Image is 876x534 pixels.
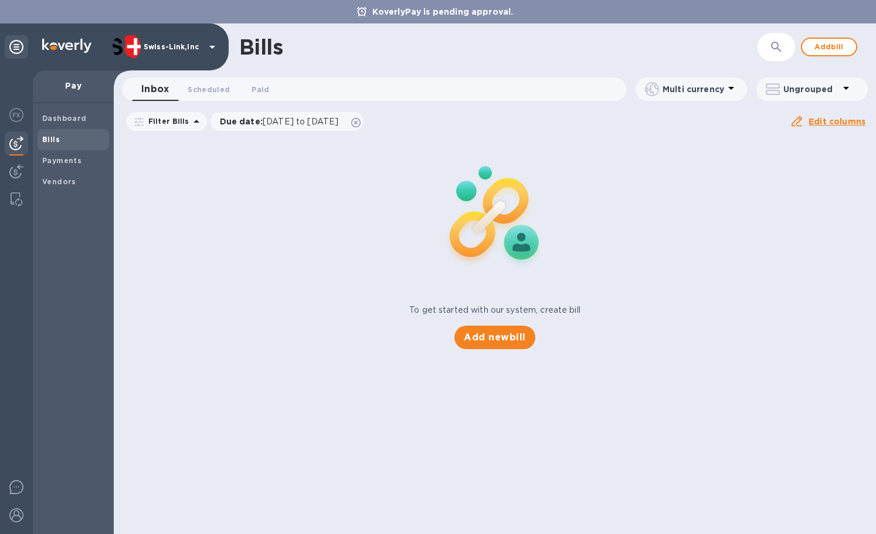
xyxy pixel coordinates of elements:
b: Bills [42,135,60,144]
span: [DATE] to [DATE] [263,117,338,126]
img: Logo [42,39,91,53]
button: Add newbill [454,326,535,349]
span: Scheduled [188,83,230,96]
p: Ungrouped [783,83,839,95]
div: Unpin categories [5,35,28,59]
span: Paid [252,83,269,96]
p: Multi currency [663,83,724,95]
p: Swiss-Link,Inc [144,43,202,51]
img: Foreign exchange [9,108,23,122]
u: Edit columns [809,117,865,126]
p: Filter Bills [144,116,189,126]
p: Due date : [220,116,345,127]
span: Inbox [141,81,169,97]
p: KoverlyPay is pending approval. [366,6,520,18]
h1: Bills [239,35,283,59]
span: Add new bill [464,330,525,344]
div: Due date:[DATE] to [DATE] [210,112,364,131]
p: Pay [42,80,104,92]
b: Dashboard [42,114,87,123]
b: Vendors [42,177,76,186]
p: To get started with our system, create bill [409,304,580,316]
span: Add bill [812,40,847,54]
b: Payments [42,156,82,165]
button: Addbill [801,38,857,56]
